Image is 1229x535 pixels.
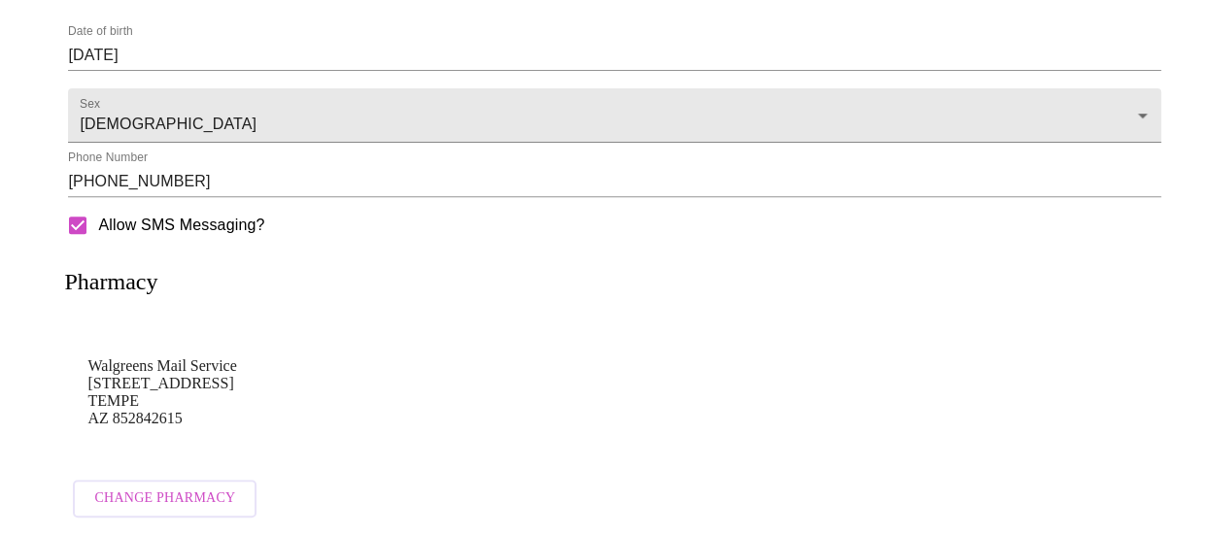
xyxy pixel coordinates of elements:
span: Change Pharmacy [94,486,235,511]
label: Phone Number [68,152,148,164]
label: Date of birth [68,26,133,38]
p: Walgreens Mail Service [STREET_ADDRESS] TEMPE AZ 852842615 [87,357,1141,427]
div: [DEMOGRAPHIC_DATA] [68,88,1160,143]
button: Change Pharmacy [73,480,256,518]
span: Allow SMS Messaging? [98,214,264,237]
h3: Pharmacy [64,269,157,295]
